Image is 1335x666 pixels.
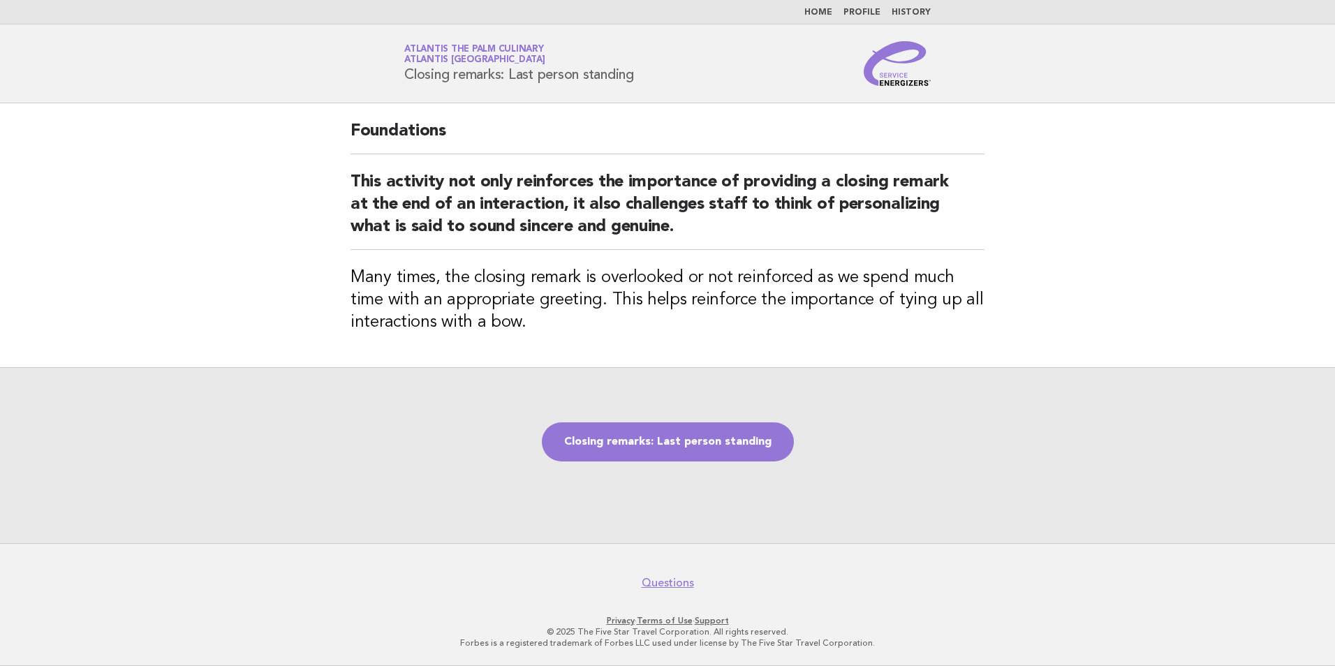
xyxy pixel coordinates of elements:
[240,615,1095,626] p: · ·
[351,120,984,154] h2: Foundations
[404,45,545,64] a: Atlantis The Palm CulinaryAtlantis [GEOGRAPHIC_DATA]
[351,267,984,334] h3: Many times, the closing remark is overlooked or not reinforced as we spend much time with an appr...
[642,576,694,590] a: Questions
[607,616,635,626] a: Privacy
[240,637,1095,649] p: Forbes is a registered trademark of Forbes LLC used under license by The Five Star Travel Corpora...
[404,45,634,82] h1: Closing remarks: Last person standing
[240,626,1095,637] p: © 2025 The Five Star Travel Corporation. All rights reserved.
[695,616,729,626] a: Support
[351,171,984,250] h2: This activity not only reinforces the importance of providing a closing remark at the end of an i...
[843,8,880,17] a: Profile
[404,56,545,65] span: Atlantis [GEOGRAPHIC_DATA]
[804,8,832,17] a: Home
[637,616,693,626] a: Terms of Use
[864,41,931,86] img: Service Energizers
[892,8,931,17] a: History
[542,422,794,461] a: Closing remarks: Last person standing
